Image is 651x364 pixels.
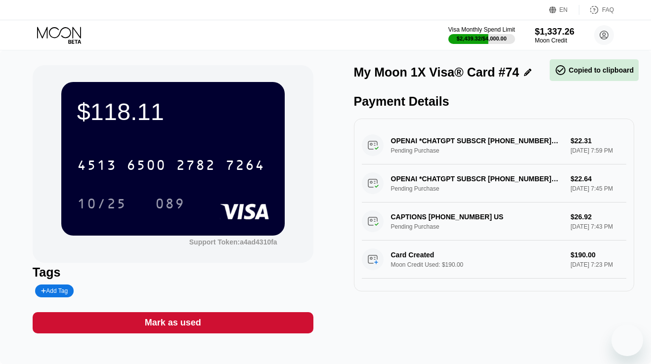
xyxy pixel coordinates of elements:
div: Visa Monthly Spend Limit [448,26,515,33]
div: $1,337.26Moon Credit [535,27,574,44]
div: $1,337.26 [535,27,574,37]
div: 10/25 [77,197,127,213]
div: Add Tag [35,284,74,297]
div: Support Token:a4ad4310fa [189,238,277,246]
div: 4513 [77,159,117,174]
div: 10/25 [70,191,134,216]
div: Tags [33,265,313,280]
div: FAQ [602,6,614,13]
div: Support Token: a4ad4310fa [189,238,277,246]
div: Visa Monthly Spend Limit$2,439.32/$4,000.00 [448,26,515,44]
div: 7264 [225,159,265,174]
div: $118.11 [77,98,269,125]
iframe: Кнопка запуска окна обмена сообщениями [611,324,643,356]
div: FAQ [579,5,614,15]
div: EN [549,5,579,15]
div: My Moon 1X Visa® Card #74 [354,65,520,80]
div: Payment Details [354,94,635,109]
div: 6500 [127,159,166,174]
div: 4513650027827264 [71,153,271,177]
div: Add Tag [41,287,68,294]
div: 089 [148,191,192,216]
div: Copied to clipboard [555,64,634,76]
div: EN [560,6,568,13]
div: Mark as used [33,312,313,333]
span:  [555,64,566,76]
div: Moon Credit [535,37,574,44]
div: 2782 [176,159,216,174]
div: $2,439.32 / $4,000.00 [457,36,507,41]
div: Mark as used [145,317,201,328]
div: 089 [155,197,185,213]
